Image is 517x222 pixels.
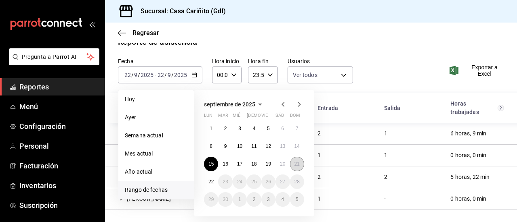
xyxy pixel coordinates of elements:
[164,72,167,78] span: /
[294,161,300,167] abbr: 21 de septiembre de 2025
[451,64,504,77] span: Exportar a Excel
[19,200,98,211] span: Suscripción
[238,197,241,202] abbr: 1 de octubre de 2025
[266,143,271,149] abbr: 12 de septiembre de 2025
[290,121,304,136] button: 7 de septiembre de 2025
[218,113,228,121] abbr: martes
[251,143,256,149] abbr: 11 de septiembre de 2025
[223,161,228,167] abbr: 16 de septiembre de 2025
[261,139,275,154] button: 12 de septiembre de 2025
[378,126,394,141] div: Cell
[290,192,304,207] button: 5 de octubre de 2025
[125,113,187,122] span: Ayer
[290,157,304,171] button: 21 de septiembre de 2025
[247,157,261,171] button: 18 de septiembre de 2025
[444,126,493,141] div: Cell
[253,126,256,131] abbr: 4 de septiembre de 2025
[444,96,511,120] div: HeadCell
[9,48,99,65] button: Pregunta a Parrot AI
[204,139,218,154] button: 8 de septiembre de 2025
[281,126,284,131] abbr: 6 de septiembre de 2025
[280,143,285,149] abbr: 13 de septiembre de 2025
[267,197,270,202] abbr: 3 de octubre de 2025
[224,143,227,149] abbr: 9 de septiembre de 2025
[111,191,177,206] div: Cell
[218,139,232,154] button: 9 de septiembre de 2025
[281,197,284,202] abbr: 4 de octubre de 2025
[275,157,290,171] button: 20 de septiembre de 2025
[290,113,300,121] abbr: domingo
[233,157,247,171] button: 17 de septiembre de 2025
[105,145,517,166] div: Row
[233,192,247,207] button: 1 de octubre de 2025
[237,161,242,167] abbr: 17 de septiembre de 2025
[261,157,275,171] button: 19 de septiembre de 2025
[208,197,214,202] abbr: 29 de septiembre de 2025
[266,179,271,185] abbr: 26 de septiembre de 2025
[118,58,202,64] label: Fecha
[233,113,240,121] abbr: miércoles
[19,160,98,171] span: Facturación
[223,197,228,202] abbr: 30 de septiembre de 2025
[208,161,214,167] abbr: 15 de septiembre de 2025
[204,100,265,109] button: septiembre de 2025
[378,101,444,116] div: HeadCell
[275,113,284,121] abbr: sábado
[125,95,187,104] span: Hoy
[125,149,187,158] span: Mes actual
[132,29,159,37] span: Regresar
[266,161,271,167] abbr: 19 de septiembre de 2025
[296,197,298,202] abbr: 5 de octubre de 2025
[275,121,290,136] button: 6 de septiembre de 2025
[204,157,218,171] button: 15 de septiembre de 2025
[280,179,285,185] abbr: 27 de septiembre de 2025
[204,174,218,189] button: 22 de septiembre de 2025
[444,170,496,185] div: Cell
[296,126,298,131] abbr: 7 de septiembre de 2025
[105,166,517,188] div: Row
[210,143,212,149] abbr: 8 de septiembre de 2025
[294,179,300,185] abbr: 28 de septiembre de 2025
[290,174,304,189] button: 28 de septiembre de 2025
[288,58,353,64] label: Usuarios
[247,174,261,189] button: 25 de septiembre de 2025
[204,113,212,121] abbr: lunes
[378,148,394,163] div: Cell
[6,58,99,67] a: Pregunta a Parrot AI
[105,93,517,210] div: Container
[111,170,177,185] div: Cell
[267,126,270,131] abbr: 5 de septiembre de 2025
[19,180,98,191] span: Inventarios
[224,126,227,131] abbr: 2 de septiembre de 2025
[140,72,154,78] input: ----
[111,148,177,163] div: Cell
[247,192,261,207] button: 2 de octubre de 2025
[233,174,247,189] button: 24 de septiembre de 2025
[204,121,218,136] button: 1 de septiembre de 2025
[378,170,394,185] div: Cell
[218,192,232,207] button: 30 de septiembre de 2025
[247,139,261,154] button: 11 de septiembre de 2025
[237,143,242,149] abbr: 10 de septiembre de 2025
[247,121,261,136] button: 4 de septiembre de 2025
[105,123,517,145] div: Row
[294,143,300,149] abbr: 14 de septiembre de 2025
[247,113,294,121] abbr: jueves
[275,139,290,154] button: 13 de septiembre de 2025
[275,174,290,189] button: 27 de septiembre de 2025
[218,157,232,171] button: 16 de septiembre de 2025
[218,121,232,136] button: 2 de septiembre de 2025
[311,101,378,116] div: HeadCell
[204,101,255,108] span: septiembre de 2025
[125,168,187,176] span: Año actual
[22,53,87,61] span: Pregunta a Parrot AI
[111,101,244,116] div: HeadCell
[131,72,134,78] span: /
[223,179,228,185] abbr: 23 de septiembre de 2025
[261,113,268,121] abbr: viernes
[105,188,517,210] div: Row
[210,126,212,131] abbr: 1 de septiembre de 2025
[218,174,232,189] button: 23 de septiembre de 2025
[125,131,187,140] span: Semana actual
[111,126,177,141] div: Cell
